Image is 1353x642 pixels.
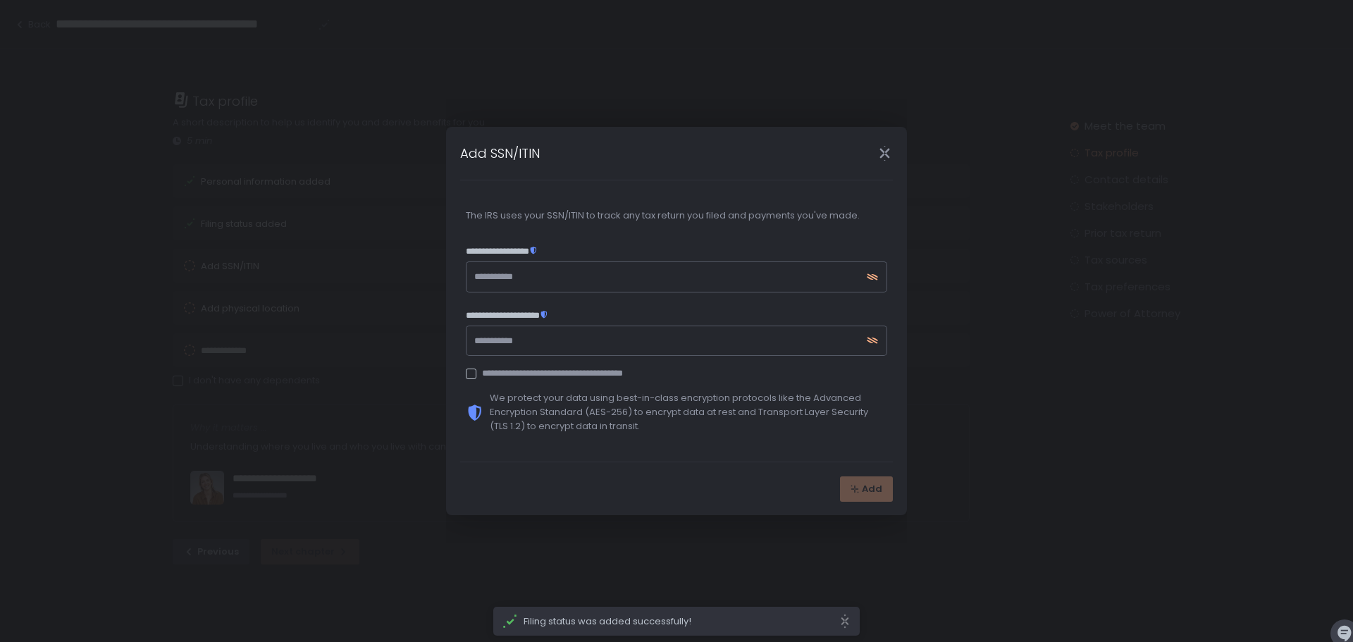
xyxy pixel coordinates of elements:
div: The IRS uses your SSN/ITIN to track any tax return you filed and payments you've made. [466,209,887,223]
span: Filing status was added successfully! [524,615,839,628]
h1: Add SSN/ITIN [460,144,540,163]
svg: close [839,614,851,629]
div: Close [862,145,907,161]
div: We protect your data using best-in-class encryption protocols like the Advanced Encryption Standa... [490,391,887,433]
